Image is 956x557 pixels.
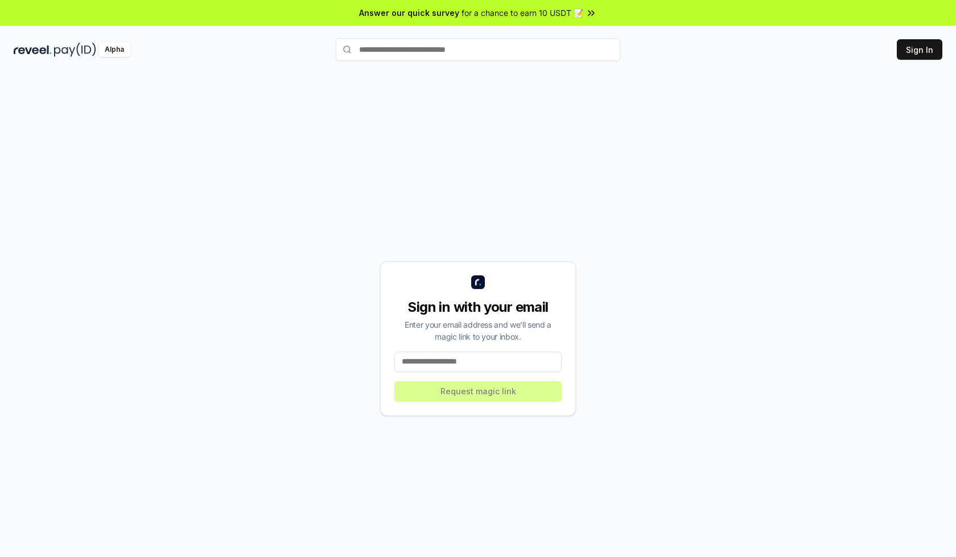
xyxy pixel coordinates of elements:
[897,39,942,60] button: Sign In
[98,43,130,57] div: Alpha
[461,7,583,19] span: for a chance to earn 10 USDT 📝
[394,319,562,343] div: Enter your email address and we’ll send a magic link to your inbox.
[14,43,52,57] img: reveel_dark
[359,7,459,19] span: Answer our quick survey
[471,275,485,289] img: logo_small
[54,43,96,57] img: pay_id
[394,298,562,316] div: Sign in with your email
